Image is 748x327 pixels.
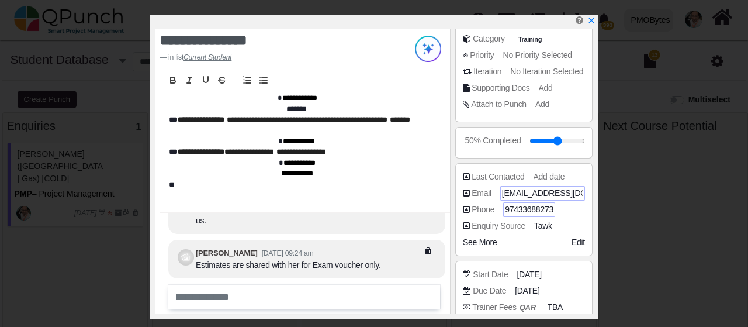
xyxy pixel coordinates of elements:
u: Current Student [183,53,231,61]
div: Supporting Docs [472,82,529,94]
div: Iteration [473,66,501,78]
div: Due Date [473,285,506,297]
div: Priority [470,49,494,61]
div: Phone [472,204,494,216]
span: See More [463,237,497,247]
span: Add [535,99,549,109]
span: Training [515,35,544,44]
span: Add [539,83,553,92]
span: No Priority Selected [503,50,572,60]
div: Start Date [473,269,508,281]
div: Attach to Punch [471,98,527,111]
div: Category [473,33,505,45]
span: [DATE] [517,269,541,281]
img: Try writing with AI [415,36,441,62]
div: She has proposed the offer to her manager and will update us. [196,202,400,227]
small: [DATE] 09:24 am [262,249,314,257]
span: 97433688273 [505,204,553,216]
span: No Iteration Selected [510,67,583,76]
div: Estimates are shared with her for Exam voucher only. [196,259,381,271]
svg: x [587,16,595,25]
div: Enquiry Source [472,220,525,232]
div: Email [472,187,491,199]
span: TBA [548,301,563,314]
div: Trainer Fees [472,301,539,314]
div: Last Contacted [472,171,524,183]
span: farahalkelanii@gmail.com [502,187,636,199]
footer: in list [160,52,392,63]
span: Tawk [534,220,552,232]
span: [DATE] [515,285,539,297]
span: Edit [572,237,585,247]
span: Add date [534,172,565,181]
b: [PERSON_NAME] [196,249,257,257]
div: 50% Completed [465,135,521,147]
i: Help [576,16,583,25]
cite: Source Title [183,53,231,61]
b: QAR [520,303,536,312]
